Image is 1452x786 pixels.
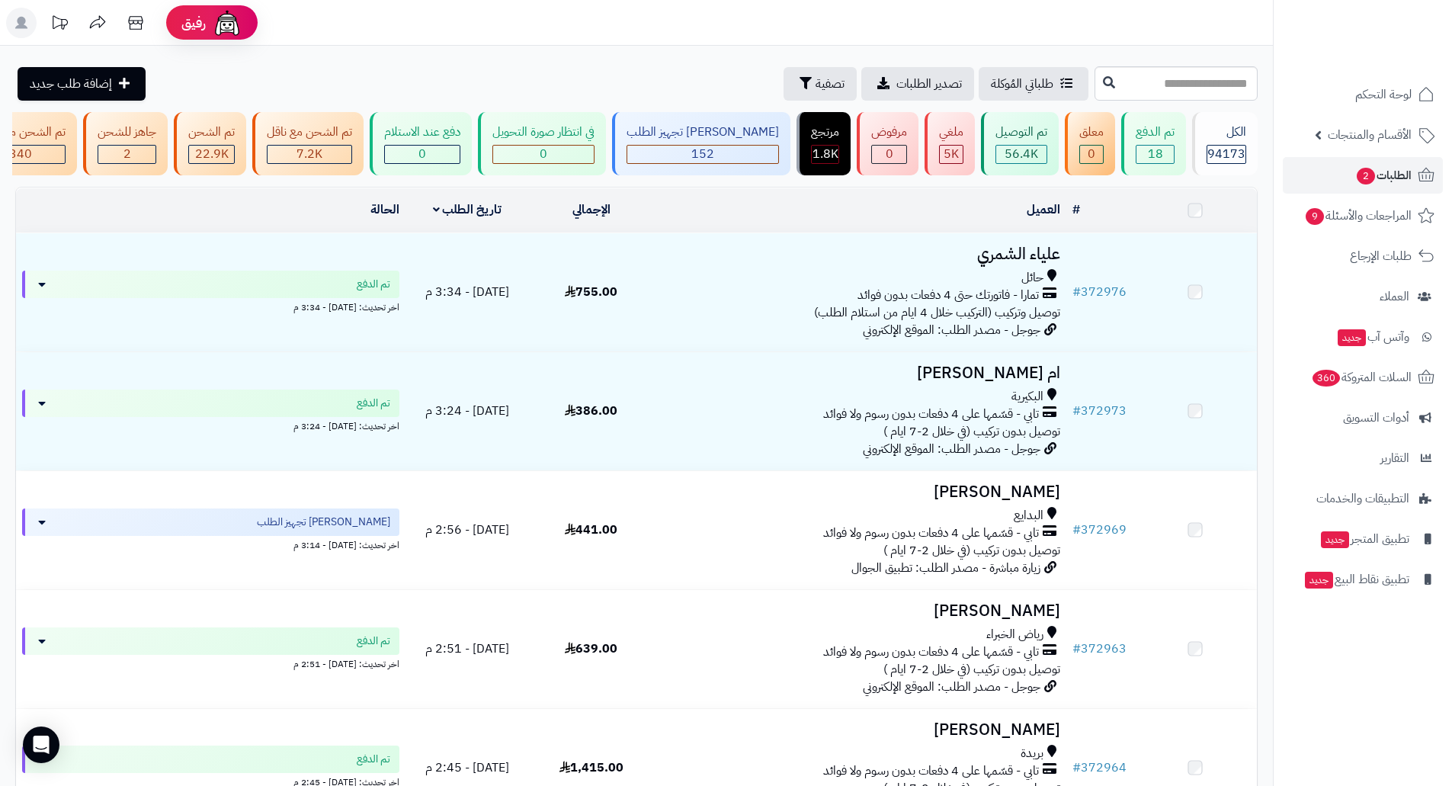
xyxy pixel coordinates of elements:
a: جاهز للشحن 2 [80,112,171,175]
span: جديد [1338,329,1366,346]
span: 386.00 [565,402,617,420]
h3: [PERSON_NAME] [659,602,1060,620]
div: تم الشحن مع ناقل [267,124,352,141]
span: [DATE] - 2:45 م [425,759,509,777]
a: الكل94173 [1189,112,1261,175]
span: 360 [1313,370,1340,387]
div: 0 [872,146,906,163]
span: [DATE] - 3:34 م [425,283,509,301]
span: # [1072,640,1081,658]
span: توصيل بدون تركيب (في خلال 2-7 ايام ) [883,660,1060,679]
span: تم الدفع [357,396,390,411]
div: اخر تحديث: [DATE] - 3:24 م [22,417,399,433]
span: # [1072,402,1081,420]
a: تم التوصيل 56.4K [978,112,1062,175]
a: #372963 [1072,640,1127,658]
a: [PERSON_NAME] تجهيز الطلب 152 [609,112,793,175]
div: [PERSON_NAME] تجهيز الطلب [627,124,779,141]
div: دفع عند الاستلام [384,124,460,141]
div: 0 [1080,146,1103,163]
span: 2 [123,145,131,163]
div: 4954 [940,146,963,163]
span: 9 [1306,208,1324,225]
span: بريدة [1021,745,1043,762]
div: جاهز للشحن [98,124,156,141]
span: توصيل بدون تركيب (في خلال 2-7 ايام ) [883,422,1060,441]
a: تاريخ الطلب [433,201,502,219]
span: 0 [540,145,547,163]
span: طلباتي المُوكلة [991,75,1053,93]
span: تابي - قسّمها على 4 دفعات بدون رسوم ولا فوائد [823,525,1039,542]
a: المراجعات والأسئلة9 [1283,197,1443,234]
span: 1,415.00 [559,759,623,777]
span: الأقسام والمنتجات [1328,124,1412,146]
div: مرفوض [871,124,907,141]
div: معلق [1079,124,1104,141]
a: تم الشحن مع ناقل 7.2K [249,112,367,175]
span: جديد [1321,531,1349,548]
div: 1804 [812,146,838,163]
span: [PERSON_NAME] تجهيز الطلب [257,515,390,530]
span: 0 [418,145,426,163]
div: تم الدفع [1136,124,1175,141]
div: ملغي [939,124,963,141]
span: جوجل - مصدر الطلب: الموقع الإلكتروني [863,678,1040,696]
span: # [1072,759,1081,777]
a: #372964 [1072,759,1127,777]
a: الإجمالي [572,201,611,219]
a: طلباتي المُوكلة [979,67,1088,101]
span: 7.2K [296,145,322,163]
span: جوجل - مصدر الطلب: الموقع الإلكتروني [863,440,1040,458]
span: توصيل وتركيب (التركيب خلال 4 ايام من استلام الطلب) [814,303,1060,322]
span: # [1072,283,1081,301]
span: [DATE] - 2:56 م [425,521,509,539]
div: الكل [1207,124,1246,141]
span: وآتس آب [1336,326,1409,348]
span: رفيق [181,14,206,32]
span: لوحة التحكم [1355,84,1412,105]
a: السلات المتروكة360 [1283,359,1443,396]
a: #372976 [1072,283,1127,301]
span: تم الدفع [357,277,390,292]
a: دفع عند الاستلام 0 [367,112,475,175]
div: اخر تحديث: [DATE] - 3:34 م [22,298,399,314]
img: ai-face.png [212,8,242,38]
a: العملاء [1283,278,1443,315]
div: 18 [1136,146,1174,163]
h3: [PERSON_NAME] [659,721,1060,739]
a: مرفوض 0 [854,112,922,175]
a: معلق 0 [1062,112,1118,175]
a: ملغي 5K [922,112,978,175]
a: أدوات التسويق [1283,399,1443,436]
span: تطبيق نقاط البيع [1303,569,1409,590]
img: logo-2.png [1348,43,1438,75]
div: 2 [98,146,155,163]
span: العملاء [1380,286,1409,307]
div: 0 [385,146,460,163]
a: تطبيق نقاط البيعجديد [1283,561,1443,598]
a: وآتس آبجديد [1283,319,1443,355]
div: تم التوصيل [995,124,1047,141]
button: تصفية [784,67,857,101]
span: تمارا - فاتورتك حتى 4 دفعات بدون فوائد [857,287,1039,304]
span: السلات المتروكة [1311,367,1412,388]
span: 2 [1357,168,1375,184]
span: الطلبات [1355,165,1412,186]
span: جديد [1305,572,1333,589]
span: 152 [691,145,714,163]
span: جوجل - مصدر الطلب: الموقع الإلكتروني [863,321,1040,339]
span: تصدير الطلبات [896,75,962,93]
div: مرتجع [811,124,839,141]
span: [DATE] - 2:51 م [425,640,509,658]
span: تم الدفع [357,634,390,649]
span: توصيل بدون تركيب (في خلال 2-7 ايام ) [883,541,1060,560]
h3: ام [PERSON_NAME] [659,364,1060,382]
a: تصدير الطلبات [861,67,974,101]
span: 755.00 [565,283,617,301]
a: #372969 [1072,521,1127,539]
a: في انتظار صورة التحويل 0 [475,112,609,175]
span: تصفية [816,75,845,93]
span: 0 [1088,145,1095,163]
a: مرتجع 1.8K [793,112,854,175]
a: تحديثات المنصة [40,8,79,42]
